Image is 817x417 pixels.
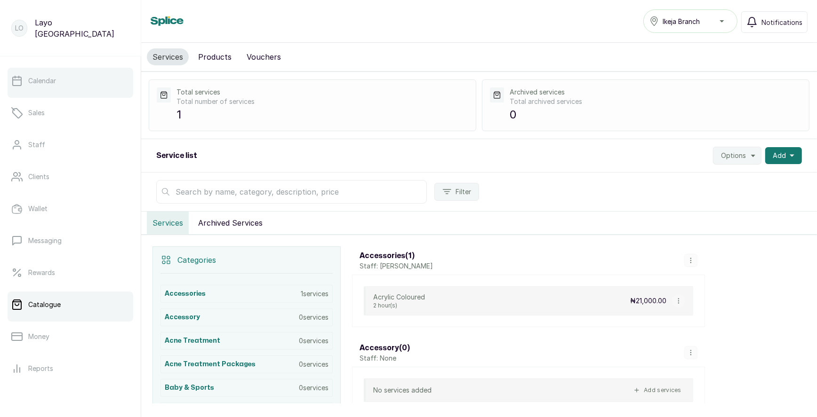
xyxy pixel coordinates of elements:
p: ₦21,000.00 [630,296,666,306]
p: Layo [GEOGRAPHIC_DATA] [35,17,129,39]
div: Acrylic Coloured2 hour(s) [373,292,425,309]
p: 0 [510,106,801,123]
span: Options [721,151,746,160]
input: Search by name, category, description, price [156,180,427,204]
p: Money [28,332,49,341]
button: Add [765,147,802,164]
p: Catalogue [28,300,61,309]
p: Categories [177,254,216,266]
button: Services [147,48,189,65]
p: Staff: None [360,354,410,363]
p: Total number of services [176,97,468,106]
button: Filter [434,183,479,201]
span: Ikeja Branch [663,16,700,26]
button: Products [192,48,237,65]
button: Vouchers [241,48,287,65]
span: Add [773,151,786,160]
p: Messaging [28,236,62,245]
h3: Accessory ( 0 ) [360,342,410,354]
h3: Accessories ( 1 ) [360,250,433,261]
p: 0 services [299,313,328,322]
p: Rewards [28,268,55,277]
span: Notifications [761,17,802,27]
a: Reports [8,355,133,382]
p: Clients [28,172,49,181]
button: Add services [630,385,685,396]
p: Staff [28,140,45,149]
p: 1 [176,106,468,123]
a: Money [8,323,133,350]
p: Acrylic Coloured [373,292,425,302]
button: Options [713,147,761,165]
p: 1 services [301,289,328,299]
h3: Baby & Sports [165,383,214,393]
button: Notifications [741,11,808,33]
a: Settings [8,387,133,414]
span: Filter [456,187,471,197]
button: Ikeja Branch [643,9,737,33]
p: Calendar [28,76,56,86]
h3: acne treatment packages [165,360,256,369]
a: Staff [8,132,133,158]
p: Sales [28,108,45,118]
p: Archived services [510,87,801,97]
p: 0 services [299,360,328,369]
p: 0 services [299,336,328,346]
p: Staff: [PERSON_NAME] [360,261,433,271]
p: Reports [28,364,53,373]
a: Catalogue [8,291,133,318]
button: Archived Services [192,212,268,234]
h2: Service list [156,150,197,161]
p: LO [15,24,24,33]
a: Calendar [8,68,133,94]
p: Total services [176,87,468,97]
h3: Accessory [165,313,200,322]
h3: acne treatment [165,336,220,346]
a: Rewards [8,260,133,286]
a: Sales [8,100,133,126]
a: Messaging [8,228,133,254]
a: Clients [8,164,133,190]
p: No services added [373,386,432,395]
p: Total archived services [510,97,801,106]
a: Wallet [8,196,133,222]
p: 0 services [299,383,328,393]
p: 2 hour(s) [373,302,425,309]
p: Wallet [28,204,48,213]
h3: Accessories [165,289,206,299]
button: Services [147,212,189,234]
